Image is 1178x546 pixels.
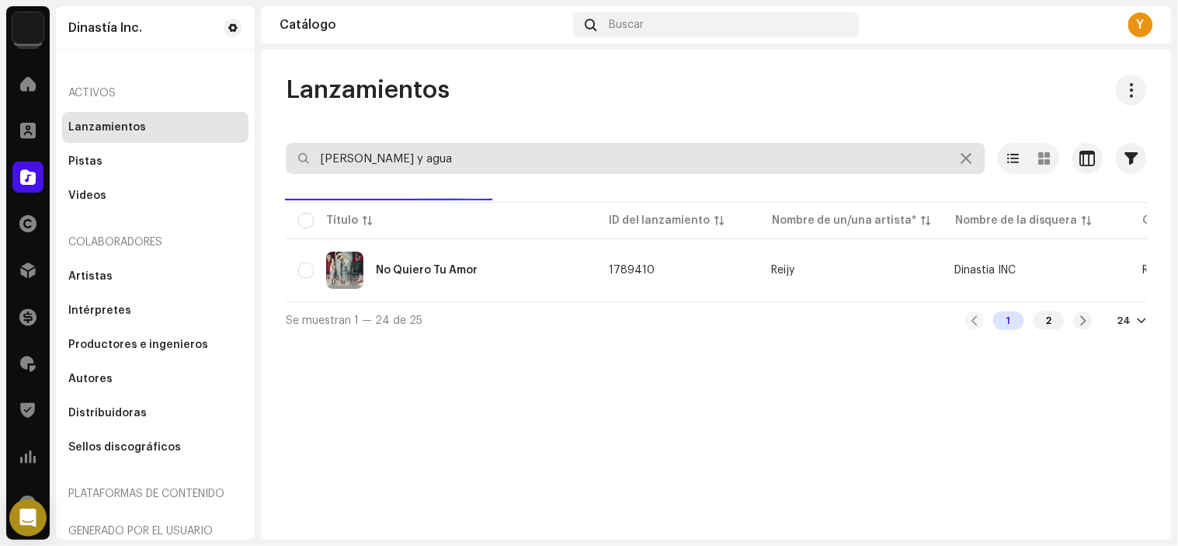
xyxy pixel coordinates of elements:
re-m-nav-item: Autores [62,363,248,395]
re-a-nav-header: Colaboradores [62,224,248,261]
span: Lanzamientos [286,75,450,106]
img: b55e99a7-87aa-48d0-8b43-b2d0b53dde1e [326,252,363,289]
div: Artistas [68,270,113,283]
div: ID del lanzamiento [609,213,710,228]
div: 2 [1034,311,1065,330]
span: Reijy [772,265,930,276]
input: Buscar [286,143,985,174]
span: Dinastia INC [955,265,1016,276]
div: Sellos discográficos [68,441,181,454]
re-m-nav-item: Distribuidoras [62,398,248,429]
div: Título [326,213,358,228]
div: Nombre de la disquera [955,213,1078,228]
div: Autores [68,373,113,385]
div: Y [1128,12,1153,37]
div: 1 [993,311,1024,330]
re-m-nav-item: Sellos discográficos [62,432,248,463]
div: No Quiero Tu Amor [376,265,478,276]
div: Dinastía Inc. [68,22,142,34]
re-m-nav-item: Lanzamientos [62,112,248,143]
div: Catálogo [280,19,567,31]
span: Reijy [1143,265,1166,276]
div: Intérpretes [68,304,131,317]
re-m-nav-item: Intérpretes [62,295,248,326]
div: Productores e ingenieros [68,339,208,351]
div: Reijy [772,265,795,276]
re-m-nav-item: Artistas [62,261,248,292]
div: Open Intercom Messenger [9,499,47,537]
div: Lanzamientos [68,121,146,134]
span: Se muestran 1 — 24 de 25 [286,315,422,326]
re-m-nav-item: Pistas [62,146,248,177]
img: 48257be4-38e1-423f-bf03-81300282f8d9 [12,12,43,43]
div: Distribuidoras [68,407,147,419]
span: Buscar [610,19,645,31]
div: Pistas [68,155,103,168]
div: Nombre de un/una artista* [772,213,916,228]
span: 1789410 [609,265,655,276]
re-a-nav-header: Activos [62,75,248,112]
re-m-nav-item: Videos [62,180,248,211]
div: Videos [68,190,106,202]
re-m-nav-item: Productores e ingenieros [62,329,248,360]
div: 24 [1117,315,1131,327]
